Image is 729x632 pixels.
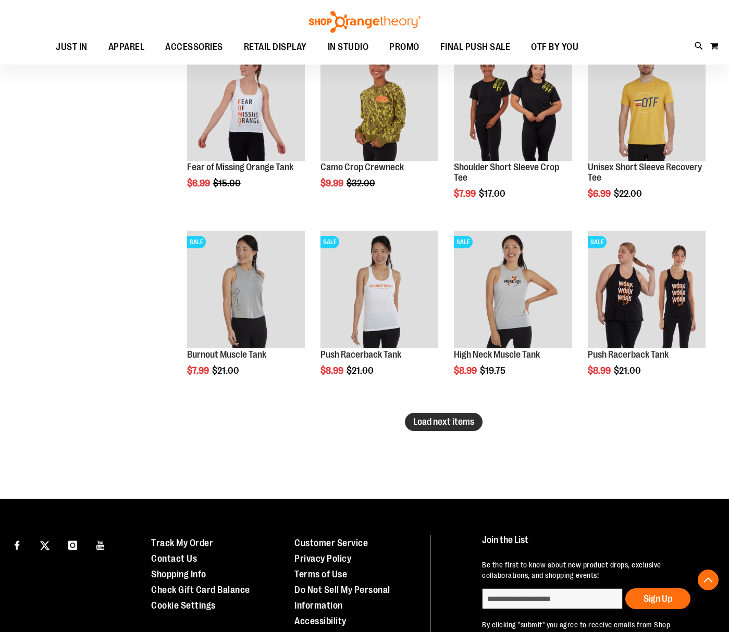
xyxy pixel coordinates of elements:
span: RETAIL DISPLAY [244,35,307,59]
img: Shop Orangetheory [307,11,422,33]
a: Product image for Shoulder Short Sleeve Crop TeeSALE [454,43,572,162]
a: Push Racerback Tank [320,349,401,360]
span: SALE [320,236,339,248]
span: SALE [187,236,206,248]
span: IN STUDIO [328,35,369,59]
span: $7.99 [454,188,477,199]
a: Product image for Unisex Short Sleeve Recovery TeeSALE [588,43,706,162]
span: JUST IN [56,35,88,59]
span: APPAREL [108,35,145,59]
img: Product image for Camo Crop Crewneck [320,43,438,161]
span: $32.00 [347,178,377,188]
span: $6.99 [187,178,212,188]
a: Do Not Sell My Personal Information [294,585,390,611]
a: Product image for Burnout Muscle TankSALE [187,231,305,350]
span: $15.00 [213,178,242,188]
span: $21.00 [347,365,375,376]
a: Visit our X page [36,535,54,553]
span: $6.99 [588,188,612,199]
a: Unisex Short Sleeve Recovery Tee [588,162,702,183]
a: Burnout Muscle Tank [187,349,266,360]
span: FINAL PUSH SALE [440,35,511,59]
span: $19.75 [480,365,507,376]
span: $9.99 [320,178,345,188]
span: $17.00 [479,188,507,199]
a: Terms of Use [294,569,347,579]
span: SALE [454,236,473,248]
div: product [583,225,711,402]
a: Visit our Facebook page [8,535,26,553]
input: enter email [482,588,623,609]
a: Customer Service [294,538,368,548]
a: Camo Crop Crewneck [320,162,404,172]
a: Privacy Policy [294,553,351,564]
span: SALE [588,236,607,248]
span: $7.99 [187,365,211,376]
span: OTF BY YOU [531,35,578,59]
a: Product image for Fear of Missing Orange TankSALE [187,43,305,162]
span: Load next items [413,416,474,427]
a: Accessibility [294,616,347,626]
a: High Neck Muscle Tank [454,349,540,360]
img: Product image for Push Racerback Tank [320,231,438,348]
a: ACCESSORIES [155,35,233,59]
a: Push Racerback Tank [588,349,669,360]
img: Product image for Push Racerback Tank [588,231,706,348]
a: Check Gift Card Balance [151,585,250,595]
span: $22.00 [614,188,644,199]
button: Sign Up [625,588,690,609]
div: product [583,38,711,225]
button: Back To Top [698,570,719,590]
a: Shoulder Short Sleeve Crop Tee [454,162,559,183]
a: Product image for Camo Crop CrewneckSALE [320,43,438,162]
a: JUST IN [45,35,98,59]
a: OTF BY YOU [521,35,589,59]
span: $8.99 [320,365,345,376]
span: $21.00 [614,365,642,376]
a: Shopping Info [151,569,206,579]
a: Track My Order [151,538,213,548]
div: product [449,38,577,225]
a: Contact Us [151,553,197,564]
a: Fear of Missing Orange Tank [187,162,293,172]
div: product [315,225,443,402]
span: Sign Up [644,593,672,604]
a: APPAREL [98,35,155,59]
div: product [315,38,443,215]
a: PROMO [379,35,430,59]
img: Product image for Shoulder Short Sleeve Crop Tee [454,43,572,161]
div: product [182,38,310,215]
p: Be the first to know about new product drops, exclusive collaborations, and shopping events! [482,560,709,580]
div: product [449,225,577,402]
span: $21.00 [212,365,241,376]
a: IN STUDIO [317,35,379,59]
img: Product image for Fear of Missing Orange Tank [187,43,305,161]
a: Cookie Settings [151,600,216,611]
span: ACCESSORIES [165,35,223,59]
img: Product image for High Neck Muscle Tank [454,231,572,348]
span: PROMO [389,35,419,59]
button: Load next items [405,413,483,431]
a: RETAIL DISPLAY [233,35,317,59]
a: FINAL PUSH SALE [430,35,521,59]
div: product [182,225,310,402]
a: Product image for High Neck Muscle TankSALE [454,231,572,350]
a: Product image for Push Racerback TankSALE [320,231,438,350]
span: $8.99 [454,365,478,376]
span: $8.99 [588,365,612,376]
img: Twitter [40,541,50,550]
img: Product image for Burnout Muscle Tank [187,231,305,348]
a: Product image for Push Racerback TankSALE [588,231,706,350]
a: Visit our Youtube page [92,535,110,553]
a: Visit our Instagram page [64,535,82,553]
h4: Join the List [482,535,709,554]
img: Product image for Unisex Short Sleeve Recovery Tee [588,43,706,161]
